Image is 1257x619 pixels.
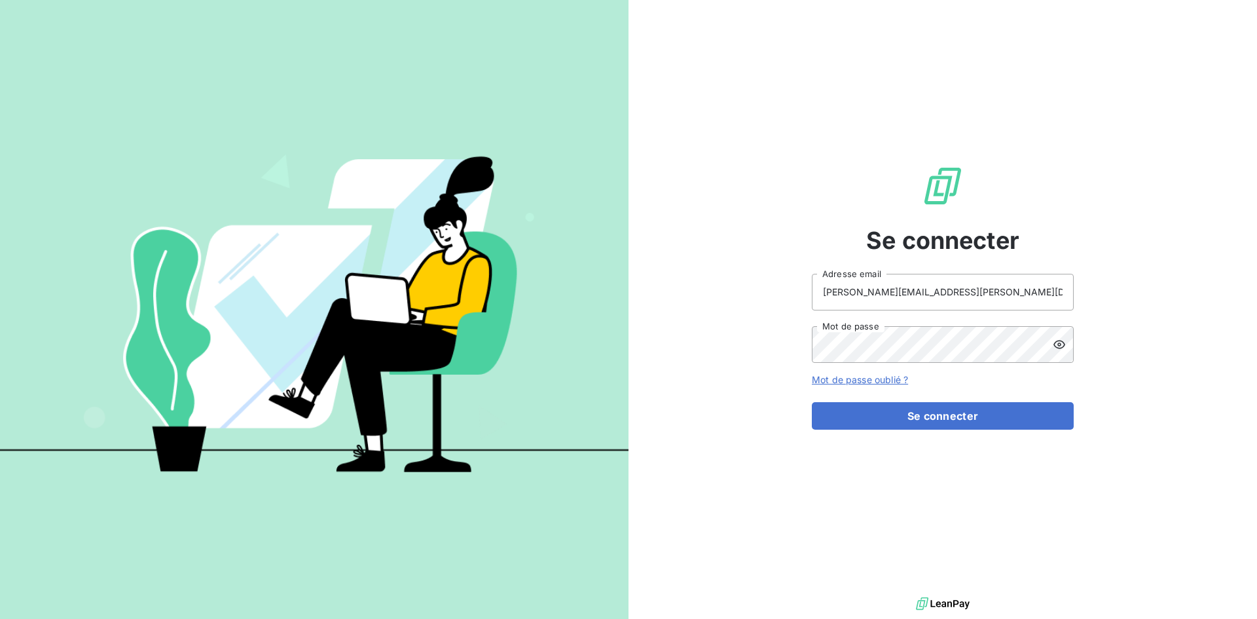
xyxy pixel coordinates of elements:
[916,594,970,614] img: logo
[812,274,1074,310] input: placeholder
[812,374,908,385] a: Mot de passe oublié ?
[922,165,964,207] img: Logo LeanPay
[812,402,1074,430] button: Se connecter
[866,223,1019,258] span: Se connecter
